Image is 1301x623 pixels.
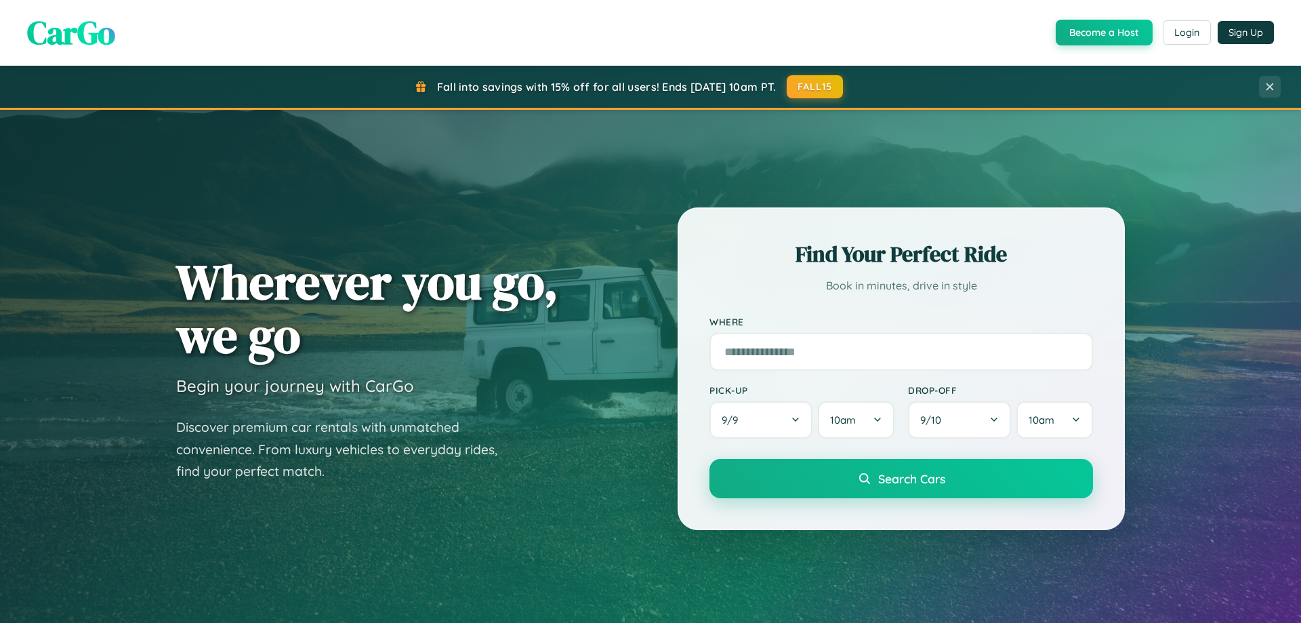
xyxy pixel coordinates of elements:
[878,471,945,486] span: Search Cars
[176,255,558,362] h1: Wherever you go, we go
[1163,20,1211,45] button: Login
[709,239,1093,269] h2: Find Your Perfect Ride
[722,414,745,426] span: 9 / 9
[709,459,1093,498] button: Search Cars
[908,401,1011,439] button: 9/10
[709,384,894,396] label: Pick-up
[709,316,1093,327] label: Where
[27,10,115,55] span: CarGo
[1218,21,1274,44] button: Sign Up
[908,384,1093,396] label: Drop-off
[787,75,844,98] button: FALL15
[920,414,948,426] span: 9 / 10
[1056,20,1153,45] button: Become a Host
[1016,401,1093,439] button: 10am
[1029,414,1054,426] span: 10am
[176,416,515,483] p: Discover premium car rentals with unmatched convenience. From luxury vehicles to everyday rides, ...
[176,376,414,396] h3: Begin your journey with CarGo
[818,401,894,439] button: 10am
[830,414,856,426] span: 10am
[437,80,777,94] span: Fall into savings with 15% off for all users! Ends [DATE] 10am PT.
[709,401,812,439] button: 9/9
[709,276,1093,296] p: Book in minutes, drive in style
